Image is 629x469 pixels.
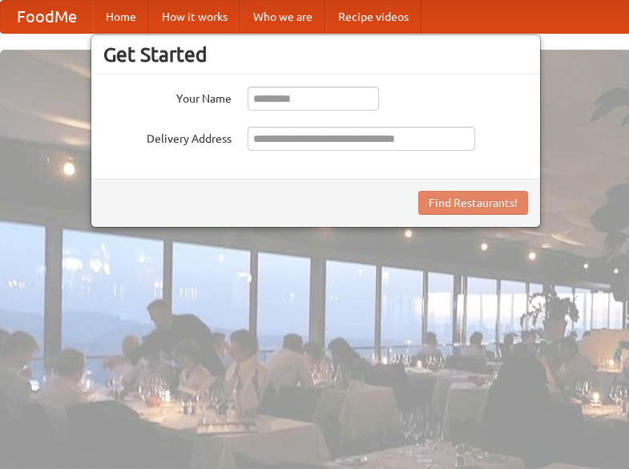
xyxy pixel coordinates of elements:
[149,1,240,33] a: How it works
[240,1,325,33] a: Who we are
[103,87,232,107] label: Your Name
[93,1,149,33] a: Home
[103,127,232,147] label: Delivery Address
[1,1,93,33] a: FoodMe
[325,1,421,33] a: Recipe videos
[103,42,528,67] h3: Get Started
[418,191,528,215] button: Find Restaurants!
